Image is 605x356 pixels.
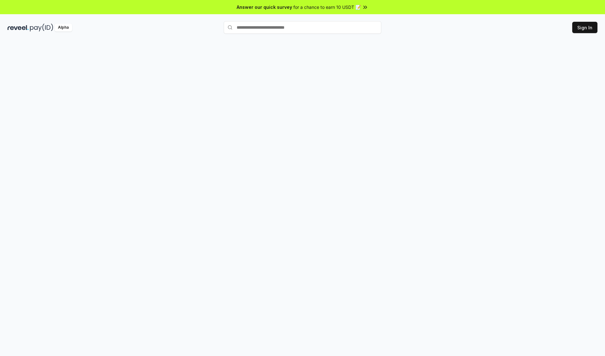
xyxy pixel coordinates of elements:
span: for a chance to earn 10 USDT 📝 [293,4,361,10]
button: Sign In [572,22,597,33]
div: Alpha [55,24,72,32]
span: Answer our quick survey [237,4,292,10]
img: reveel_dark [8,24,29,32]
img: pay_id [30,24,53,32]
